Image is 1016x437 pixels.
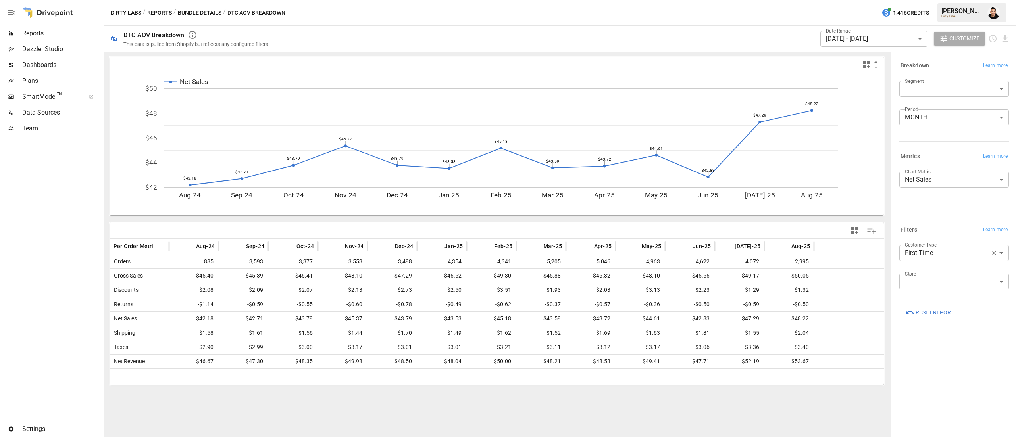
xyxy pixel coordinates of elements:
[173,312,215,326] span: $42.18
[630,241,641,252] button: Sort
[570,312,612,326] span: $43.72
[421,312,463,326] span: $43.53
[779,241,791,252] button: Sort
[395,242,413,250] span: Dec-24
[371,326,413,340] span: $1.70
[645,191,668,199] text: May-25
[223,312,264,326] span: $42.71
[111,358,145,364] span: Net Revenue
[387,191,408,199] text: Dec-24
[421,297,463,311] span: -$0.49
[901,61,929,70] h6: Breakdown
[719,283,760,297] span: -$1.29
[272,312,314,326] span: $43.79
[471,340,512,354] span: $3.21
[669,312,711,326] span: $42.83
[471,283,512,297] span: -$3.51
[941,7,983,15] div: [PERSON_NAME]
[471,269,512,283] span: $49.30
[491,191,512,199] text: Feb-25
[22,108,102,117] span: Data Sources
[335,191,356,199] text: Nov-24
[147,8,172,18] button: Reports
[745,191,775,199] text: [DATE]-25
[173,326,215,340] span: $1.58
[987,6,1000,19] img: Francisco Sanchez
[371,355,413,368] span: $48.50
[669,355,711,368] span: $47.71
[223,297,264,311] span: -$0.59
[371,340,413,354] span: $3.01
[371,283,413,297] span: -$2.73
[531,241,543,252] button: Sort
[145,159,157,167] text: $44
[520,297,562,311] span: -$0.37
[471,297,512,311] span: -$0.62
[719,255,760,268] span: 4,072
[620,312,661,326] span: $44.61
[520,269,562,283] span: $45.88
[111,344,128,350] span: Taxes
[878,6,932,20] button: 1,416Credits
[183,176,196,180] text: $42.18
[223,283,264,297] span: -$2.09
[805,102,818,106] text: $48.22
[371,312,413,326] span: $43.79
[111,301,133,307] span: Returns
[620,355,661,368] span: $49.41
[111,330,135,336] span: Shipping
[322,297,364,311] span: -$0.60
[111,315,137,322] span: Net Sales
[145,84,157,92] text: $50
[905,270,916,277] label: Store
[421,340,463,354] span: $3.01
[768,255,810,268] span: 2,995
[899,305,959,320] button: Reset Report
[421,255,463,268] span: 4,354
[669,283,711,297] span: -$2.23
[471,255,512,268] span: 4,341
[439,191,459,199] text: Jan-25
[520,355,562,368] span: $48.21
[322,355,364,368] span: $49.98
[642,242,661,250] span: May-25
[391,156,404,161] text: $43.79
[949,34,979,44] span: Customize
[272,255,314,268] span: 3,377
[383,241,394,252] button: Sort
[702,168,715,172] text: $42.83
[983,226,1008,234] span: Learn more
[983,2,1005,24] button: Francisco Sanchez
[322,340,364,354] span: $3.17
[719,312,760,326] span: $47.29
[421,326,463,340] span: $1.49
[371,269,413,283] span: $47.29
[768,283,810,297] span: -$1.32
[223,269,264,283] span: $45.39
[520,255,562,268] span: 5,205
[421,283,463,297] span: -$2.50
[22,44,102,54] span: Dazzler Studio
[234,241,245,252] button: Sort
[570,340,612,354] span: $3.12
[899,245,1003,261] div: First-Time
[322,255,364,268] span: 3,553
[145,183,157,191] text: $42
[698,191,718,199] text: Jun-25
[719,326,760,340] span: $1.55
[345,242,364,250] span: Nov-24
[916,308,954,318] span: Reset Report
[719,340,760,354] span: $3.36
[173,255,215,268] span: 885
[371,255,413,268] span: 3,498
[22,29,102,38] span: Reports
[905,168,931,175] label: Chart Metric
[820,31,927,47] div: [DATE] - [DATE]
[768,340,810,354] span: $3.40
[620,297,661,311] span: -$0.36
[22,124,102,133] span: Team
[620,326,661,340] span: $1.63
[272,355,314,368] span: $48.35
[272,297,314,311] span: -$0.55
